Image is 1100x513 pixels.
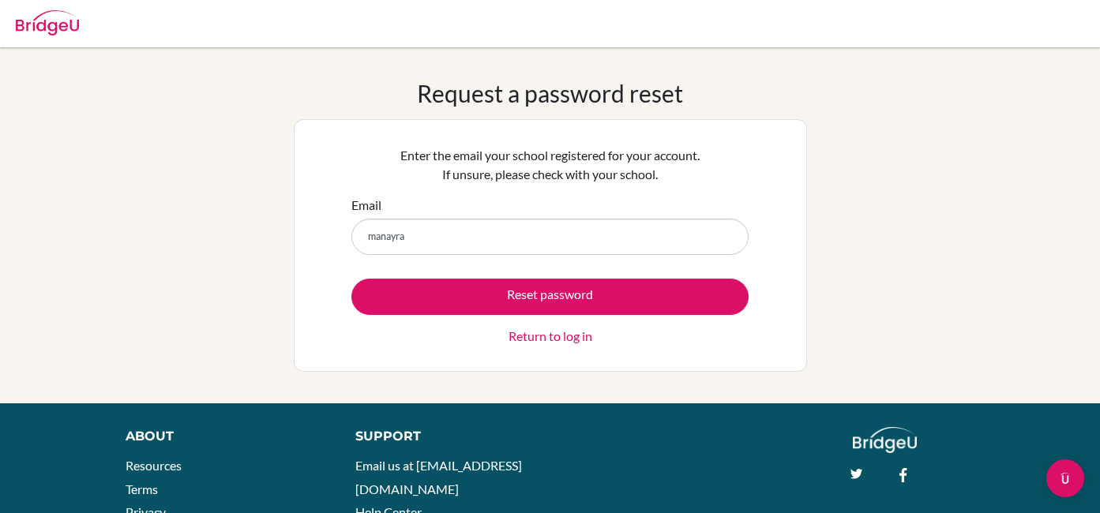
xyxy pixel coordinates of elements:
p: Enter the email your school registered for your account. If unsure, please check with your school. [351,146,749,184]
div: About [126,427,320,446]
img: logo_white@2x-f4f0deed5e89b7ecb1c2cc34c3e3d731f90f0f143d5ea2071677605dd97b5244.png [853,427,917,453]
a: Return to log in [509,327,592,346]
a: Email us at [EMAIL_ADDRESS][DOMAIN_NAME] [355,458,522,496]
button: Reset password [351,279,749,315]
h1: Request a password reset [417,79,683,107]
a: Resources [126,458,182,473]
label: Email [351,196,381,215]
a: Terms [126,481,158,496]
img: Bridge-U [16,10,79,36]
div: Support [355,427,534,446]
div: Open Intercom Messenger [1046,459,1084,497]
